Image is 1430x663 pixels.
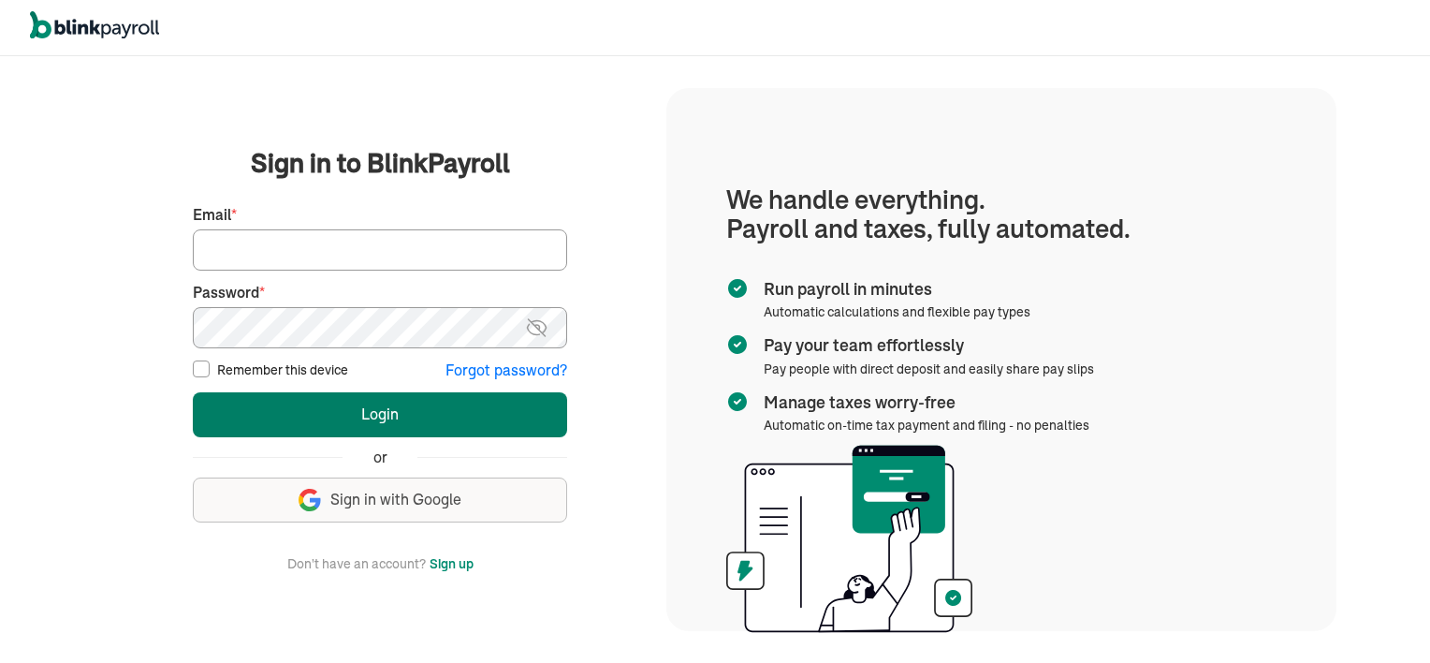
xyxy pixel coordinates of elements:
span: Automatic on-time tax payment and filing - no penalties [764,417,1089,434]
label: Remember this device [217,361,348,379]
img: google [299,489,321,511]
span: Run payroll in minutes [764,277,1023,302]
img: checkmark [726,333,749,356]
span: Pay people with direct deposit and easily share pay slips [764,361,1094,377]
img: eye [525,317,548,339]
span: Sign in to BlinkPayroll [251,144,510,182]
label: Email [193,204,567,226]
iframe: Chat Widget [1336,573,1430,663]
span: Automatic calculations and flexible pay types [764,303,1030,320]
button: Sign up [430,552,474,575]
span: Manage taxes worry-free [764,390,1082,415]
img: illustration [726,445,972,633]
button: Login [193,392,567,437]
h1: We handle everything. Payroll and taxes, fully automated. [726,185,1277,243]
label: Password [193,282,567,303]
button: Sign in with Google [193,478,567,523]
span: Pay your team effortlessly [764,333,1087,358]
button: Forgot password? [445,360,567,381]
input: Your email address [193,229,567,271]
img: checkmark [726,390,749,413]
img: logo [30,11,159,39]
img: checkmark [726,277,749,300]
span: or [373,447,387,468]
span: Sign in with Google [330,489,461,510]
span: Don't have an account? [287,552,426,575]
